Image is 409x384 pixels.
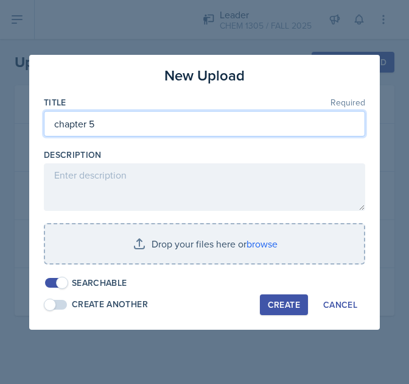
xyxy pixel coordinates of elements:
[315,294,365,315] button: Cancel
[268,300,300,310] div: Create
[72,277,127,290] div: Searchable
[44,96,66,108] label: Title
[323,300,357,310] div: Cancel
[44,111,365,137] input: Enter title
[330,98,365,107] span: Required
[44,149,102,161] label: Description
[260,294,308,315] button: Create
[164,65,245,87] h3: New Upload
[72,298,148,311] div: Create Another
